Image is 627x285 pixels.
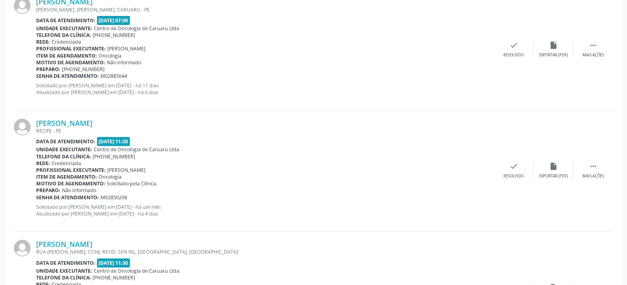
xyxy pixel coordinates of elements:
[503,52,524,58] div: Resolvido
[107,45,145,52] span: [PERSON_NAME]
[36,39,50,45] b: Rede:
[589,41,598,50] i: 
[107,180,157,187] span: Solicitado pela Clínica.
[36,6,494,13] div: [PERSON_NAME], [PERSON_NAME], CARUARU - PE
[62,66,104,73] span: [PHONE_NUMBER]
[36,268,92,274] b: Unidade executante:
[36,17,95,24] b: Data de atendimento:
[36,173,97,180] b: Item de agendamento:
[36,45,106,52] b: Profissional executante:
[36,52,97,59] b: Item de agendamento:
[93,274,135,281] span: [PHONE_NUMBER]
[99,52,122,59] span: Oncologia
[503,173,524,179] div: Resolvido
[101,73,127,79] span: M02885644
[509,162,518,171] i: check
[509,41,518,50] i: check
[36,119,93,127] a: [PERSON_NAME]
[97,258,130,268] span: [DATE] 11:30
[36,187,60,194] b: Preparo:
[36,82,494,96] p: Solicitado por [PERSON_NAME] em [DATE] - há 11 dias Atualizado por [PERSON_NAME] em [DATE] - há 6...
[36,180,105,187] b: Motivo de agendamento:
[14,119,31,135] img: img
[539,52,568,58] div: Exportar (PDF)
[52,160,81,167] span: Credenciada
[94,268,179,274] span: Centro de Oncologia de Caruaru Ltda
[62,187,96,194] span: Não informado
[549,41,558,50] i: insert_drive_file
[36,59,105,66] b: Motivo de agendamento:
[36,167,106,173] b: Profissional executante:
[107,167,145,173] span: [PERSON_NAME]
[36,138,95,145] b: Data de atendimento:
[97,16,130,25] span: [DATE] 07:00
[94,146,179,153] span: Centro de Oncologia de Caruaru Ltda
[101,194,127,201] span: M02850208
[99,173,122,180] span: Oncologia
[36,146,92,153] b: Unidade executante:
[93,153,135,160] span: [PHONE_NUMBER]
[107,59,141,66] span: Não informado
[589,162,598,171] i: 
[14,240,31,256] img: img
[36,160,50,167] b: Rede:
[549,162,558,171] i: insert_drive_file
[36,73,99,79] b: Senha de atendimento:
[36,32,91,39] b: Telefone da clínica:
[97,137,130,146] span: [DATE] 11:30
[36,25,92,32] b: Unidade executante:
[52,39,81,45] span: Credenciada
[36,240,93,248] a: [PERSON_NAME]
[582,173,604,179] div: Mais ações
[36,153,91,160] b: Telefone da clínica:
[36,194,99,201] b: Senha de atendimento:
[36,66,60,73] b: Preparo:
[93,32,135,39] span: [PHONE_NUMBER]
[36,127,494,134] div: RECIFE - PE
[94,25,179,32] span: Centro de Oncologia de Caruaru Ltda
[36,248,494,255] div: RUA [PERSON_NAME], CONJ. RESID. SEN NIL, [GEOGRAPHIC_DATA], [GEOGRAPHIC_DATA]
[36,204,494,217] p: Solicitado por [PERSON_NAME] em [DATE] - há um mês Atualizado por [PERSON_NAME] em [DATE] - há 4 ...
[36,260,95,266] b: Data de atendimento:
[36,274,91,281] b: Telefone da clínica:
[539,173,568,179] div: Exportar (PDF)
[582,52,604,58] div: Mais ações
